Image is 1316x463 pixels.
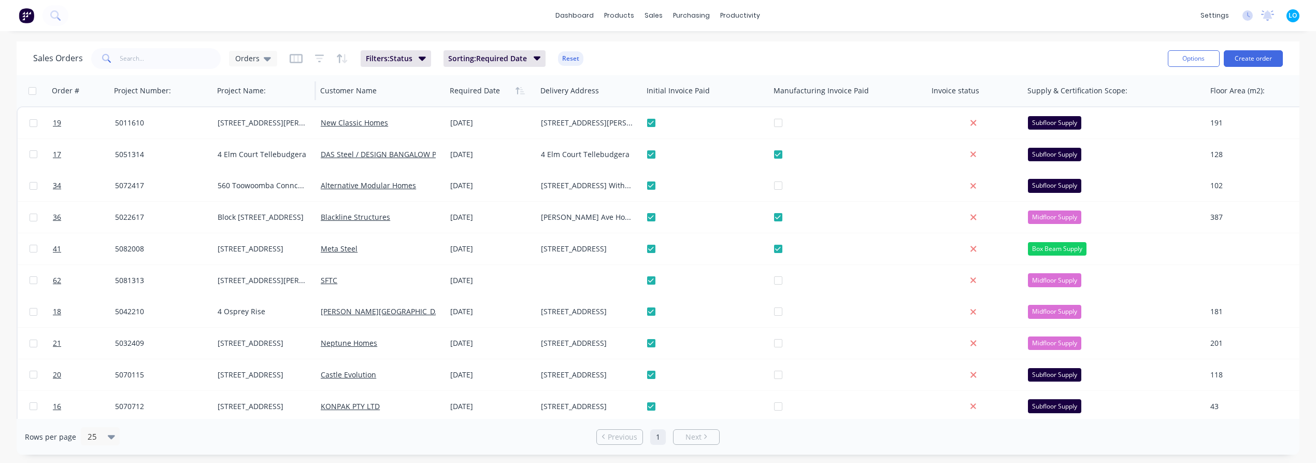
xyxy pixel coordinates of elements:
div: 118 [1210,370,1306,380]
div: 5042210 [115,306,205,317]
button: Sorting:Required Date [444,50,546,67]
ul: Pagination [592,429,724,445]
div: products [599,8,640,23]
div: 387 [1210,212,1306,222]
a: Alternative Modular Homes [321,180,416,190]
a: Blackline Structures [321,212,390,222]
div: Supply & Certification Scope: [1027,86,1127,96]
div: [STREET_ADDRESS] [218,244,308,254]
div: [STREET_ADDRESS] [218,401,308,412]
div: 128 [1210,149,1306,160]
div: [DATE] [450,149,533,160]
div: Box Beam Supply [1028,242,1086,256]
span: Rows per page [25,432,76,442]
a: Castle Evolution [321,370,376,380]
div: Initial Invoice Paid [647,86,710,96]
div: [DATE] [450,370,533,380]
a: 21 [53,328,115,359]
div: Subfloor Supply [1028,179,1081,192]
a: Page 1 is your current page [650,429,666,445]
div: [DATE] [450,212,533,222]
a: DAS Steel / DESIGN BANGALOW PTY LTD [321,149,460,159]
a: 17 [53,139,115,170]
input: Search... [120,48,221,69]
div: 4 Osprey Rise [218,306,308,317]
div: 5082008 [115,244,205,254]
div: 5011610 [115,118,205,128]
a: 41 [53,233,115,264]
div: Midfloor Supply [1028,273,1081,287]
div: Manufacturing Invoice Paid [774,86,869,96]
div: 5051314 [115,149,205,160]
div: Subfloor Supply [1028,148,1081,161]
div: [DATE] [450,401,533,412]
div: 5072417 [115,180,205,191]
div: [STREET_ADDRESS] [541,401,634,412]
div: Floor Area (m2): [1210,86,1265,96]
div: Midfloor Supply [1028,336,1081,350]
a: Neptune Homes [321,338,377,348]
img: Factory [19,8,34,23]
a: Previous page [597,432,642,442]
div: 5022617 [115,212,205,222]
div: Customer Name [320,86,377,96]
button: Reset [558,51,583,66]
div: [STREET_ADDRESS] [541,338,634,348]
span: 18 [53,306,61,317]
a: SFTC [321,275,337,285]
div: Required Date [450,86,500,96]
span: 62 [53,275,61,286]
a: 18 [53,296,115,327]
div: 4 Elm Court Tellebudgera [218,149,308,160]
a: 19 [53,107,115,138]
span: Previous [608,432,637,442]
div: [DATE] [450,118,533,128]
div: [STREET_ADDRESS] [541,244,634,254]
div: 181 [1210,306,1306,317]
button: Options [1168,50,1220,67]
div: Block [STREET_ADDRESS] [218,212,308,222]
div: [DATE] [450,180,533,191]
div: Subfloor Supply [1028,116,1081,130]
a: Next page [674,432,719,442]
div: 4 Elm Court Tellebudgera [541,149,634,160]
span: 19 [53,118,61,128]
div: [DATE] [450,244,533,254]
h1: Sales Orders [33,53,83,63]
div: [DATE] [450,338,533,348]
div: 191 [1210,118,1306,128]
div: Midfloor Supply [1028,305,1081,318]
span: Sorting: Required Date [449,53,527,64]
div: Subfloor Supply [1028,368,1081,382]
span: 41 [53,244,61,254]
div: Subfloor Supply [1028,399,1081,413]
div: 560 Toowoomba Conncection Rd, Withcott [218,180,308,191]
div: 201 [1210,338,1306,348]
span: 21 [53,338,61,348]
div: 43 [1210,401,1306,412]
div: 5032409 [115,338,205,348]
div: productivity [716,8,766,23]
a: 36 [53,202,115,233]
div: sales [640,8,668,23]
a: 62 [53,265,115,296]
div: 5081313 [115,275,205,286]
div: [STREET_ADDRESS][PERSON_NAME] [541,118,634,128]
a: 16 [53,391,115,422]
span: 17 [53,149,61,160]
div: Delivery Address [540,86,599,96]
a: New Classic Homes [321,118,388,128]
span: Orders [235,53,260,64]
div: Midfloor Supply [1028,211,1081,224]
button: Filters:Status [361,50,431,67]
div: Order # [52,86,79,96]
div: [STREET_ADDRESS] Withcott [541,180,634,191]
div: 5070712 [115,401,205,412]
div: [STREET_ADDRESS][PERSON_NAME] [218,275,308,286]
span: 36 [53,212,61,222]
div: 5070115 [115,370,205,380]
a: 20 [53,359,115,390]
div: purchasing [668,8,716,23]
a: 34 [53,170,115,201]
span: 16 [53,401,61,412]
